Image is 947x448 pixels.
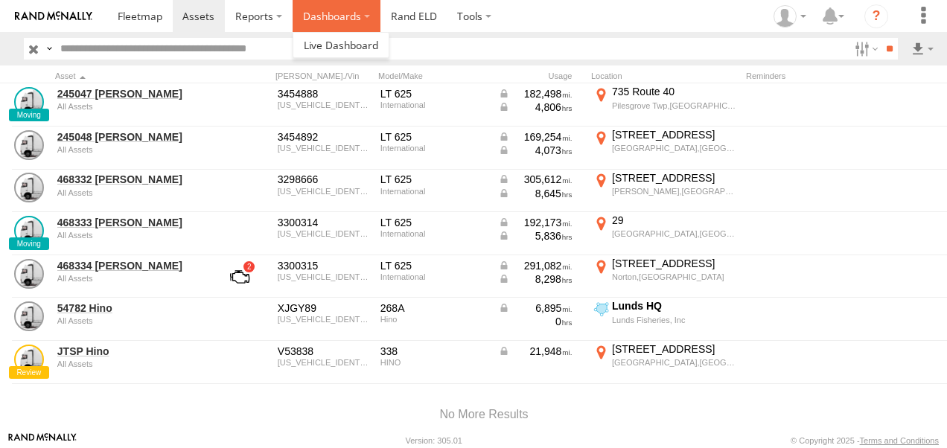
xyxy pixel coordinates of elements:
div: LT 625 [380,173,488,186]
div: International [380,229,488,238]
div: [STREET_ADDRESS] [612,257,738,270]
label: Click to View Current Location [591,171,740,211]
div: 0 [498,315,573,328]
div: Click to Sort [55,71,204,81]
img: rand-logo.svg [15,11,92,22]
div: [GEOGRAPHIC_DATA],[GEOGRAPHIC_DATA] [612,143,738,153]
a: 245047 [PERSON_NAME] [57,87,202,100]
div: Data from Vehicle CANbus [498,216,573,229]
div: undefined [57,188,202,197]
a: View Asset Details [14,345,44,374]
div: 735 Route 40 [612,85,738,98]
div: 5PVNV8JT0L4S55324 [278,358,370,367]
div: John Olaniyan [768,5,812,28]
div: Data from Vehicle CANbus [498,144,573,157]
i: ? [864,4,888,28]
div: International [380,272,488,281]
div: 29 [612,214,738,227]
div: [STREET_ADDRESS] [612,171,738,185]
div: 3300315 [278,259,370,272]
div: undefined [57,145,202,154]
a: View Asset Details [14,87,44,117]
div: [GEOGRAPHIC_DATA],[GEOGRAPHIC_DATA] [612,357,738,368]
a: 54782 Hino [57,301,202,315]
div: 3298666 [278,173,370,186]
div: 3HSDZTZRXRN749474 [278,144,370,153]
div: Lunds Fisheries, Inc [612,315,738,325]
label: Click to View Current Location [591,128,740,168]
div: 3454888 [278,87,370,100]
div: [PERSON_NAME]./Vin [275,71,372,81]
a: 468333 [PERSON_NAME] [57,216,202,229]
a: View Asset Details [14,216,44,246]
div: XJGY89 [278,301,370,315]
div: [STREET_ADDRESS] [612,342,738,356]
a: View Asset Details [14,259,44,289]
div: Data from Vehicle CANbus [498,87,573,100]
div: Data from Vehicle CANbus [498,100,573,114]
div: Reminders [746,71,858,81]
div: 3300314 [278,216,370,229]
div: undefined [57,231,202,240]
div: undefined [57,274,202,283]
div: Location [591,71,740,81]
div: LT 625 [380,87,488,100]
a: View Asset Details [14,301,44,331]
div: HINO [380,358,488,367]
div: International [380,187,488,196]
div: Version: 305.01 [406,436,462,445]
div: [STREET_ADDRESS] [612,128,738,141]
a: Visit our Website [8,433,77,448]
a: 245048 [PERSON_NAME] [57,130,202,144]
div: Data from Vehicle CANbus [498,301,573,315]
div: International [380,100,488,109]
div: Hino [380,315,488,324]
div: Model/Make [378,71,490,81]
a: JTSP Hino [57,345,202,358]
div: Data from Vehicle CANbus [498,345,573,358]
div: 3HSDZTZR8PN733674 [278,187,370,196]
div: 3454892 [278,130,370,144]
div: Lunds HQ [612,299,738,313]
div: undefined [57,102,202,111]
div: 338 [380,345,488,358]
div: LT 625 [380,259,488,272]
label: Click to View Current Location [591,342,740,383]
a: Terms and Conditions [860,436,939,445]
label: Search Filter Options [849,38,881,60]
a: 468334 [PERSON_NAME] [57,259,202,272]
div: Data from Vehicle CANbus [498,229,573,243]
div: Data from Vehicle CANbus [498,187,573,200]
label: Click to View Current Location [591,214,740,254]
div: Data from Vehicle CANbus [498,173,573,186]
div: LT 625 [380,130,488,144]
div: Usage [496,71,585,81]
div: 3HSDZTZR8RN749473 [278,100,370,109]
div: Data from Vehicle CANbus [498,130,573,144]
a: View Asset with Fault/s [212,259,267,295]
div: Data from Vehicle CANbus [498,259,573,272]
div: undefined [57,316,202,325]
div: Data from Vehicle CANbus [498,272,573,286]
div: 3HSDZTZRXPN733675 [278,229,370,238]
a: View Asset Details [14,173,44,202]
div: Pilesgrove Twp,[GEOGRAPHIC_DATA] [612,100,738,111]
label: Click to View Current Location [591,257,740,297]
div: V53838 [278,345,370,358]
label: Export results as... [910,38,935,60]
div: LT 625 [380,216,488,229]
label: Click to View Current Location [591,299,740,339]
div: [GEOGRAPHIC_DATA],[GEOGRAPHIC_DATA] [612,228,738,239]
div: International [380,144,488,153]
label: Search Query [43,38,55,60]
div: [PERSON_NAME],[GEOGRAPHIC_DATA] [612,186,738,196]
div: 3HSDZTZR1PN733676 [278,272,370,281]
div: © Copyright 2025 - [791,436,939,445]
div: 268A [380,301,488,315]
label: Click to View Current Location [591,85,740,125]
div: undefined [57,359,202,368]
a: 468332 [PERSON_NAME] [57,173,202,186]
div: 5PVNJ8JT7D4S54782 [278,315,370,324]
a: View Asset Details [14,130,44,160]
div: Norton,[GEOGRAPHIC_DATA] [612,272,738,282]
